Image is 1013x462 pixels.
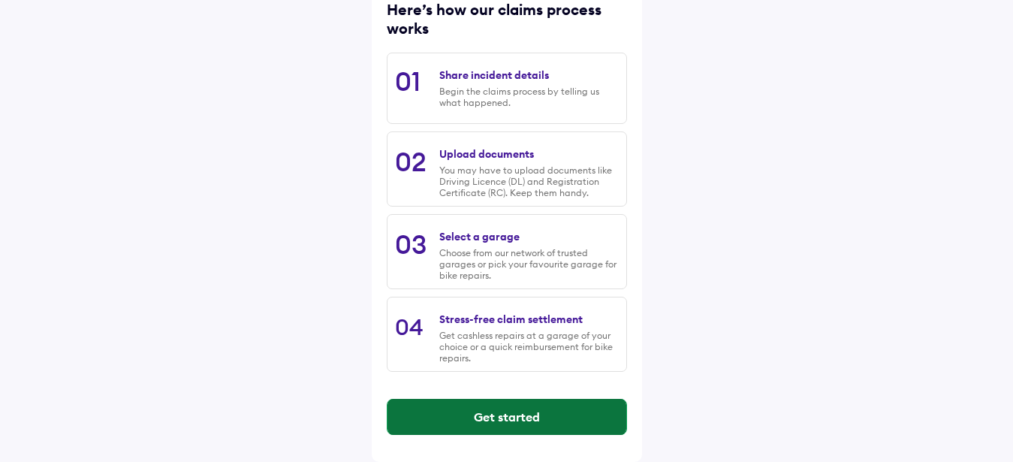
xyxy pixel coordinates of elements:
[439,230,520,243] div: Select a garage
[395,145,427,178] div: 02
[439,165,618,198] div: You may have to upload documents like Driving Licence (DL) and Registration Certificate (RC). Kee...
[387,399,626,435] button: Get started
[439,147,534,161] div: Upload documents
[439,313,583,326] div: Stress-free claim settlement
[439,247,618,281] div: Choose from our network of trusted garages or pick your favourite garage for bike repairs.
[395,228,427,261] div: 03
[395,313,424,341] div: 04
[439,68,549,82] div: Share incident details
[439,86,618,108] div: Begin the claims process by telling us what happened.
[395,65,421,98] div: 01
[439,330,618,364] div: Get cashless repairs at a garage of your choice or a quick reimbursement for bike repairs.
